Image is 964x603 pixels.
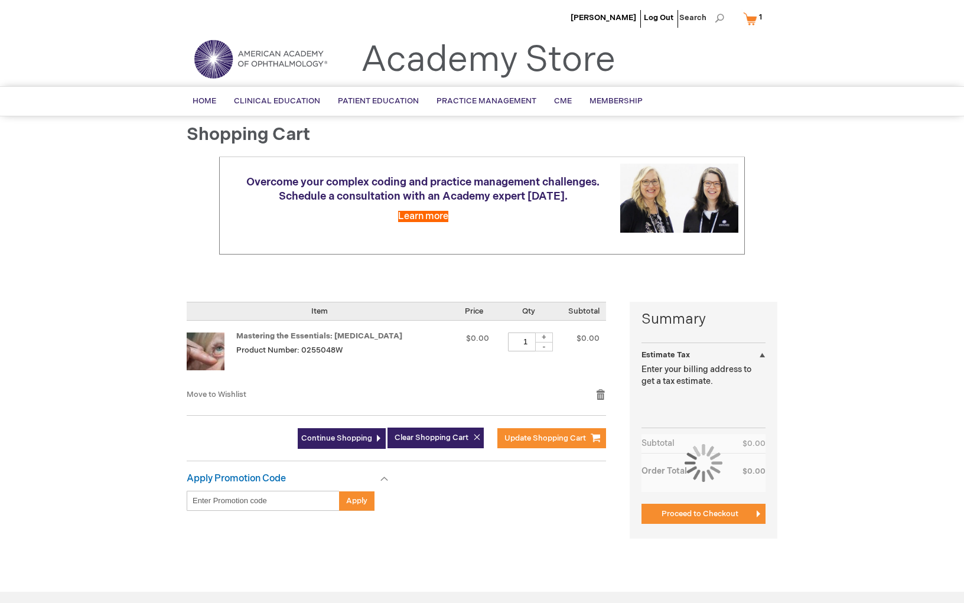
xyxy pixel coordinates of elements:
button: Apply [339,491,374,511]
span: Overcome your complex coding and practice management challenges. Schedule a consultation with an ... [246,176,600,203]
button: Clear Shopping Cart [387,428,484,448]
span: Qty [522,307,535,316]
button: Update Shopping Cart [497,428,606,448]
strong: Summary [641,309,766,330]
a: Mastering the Essentials: [MEDICAL_DATA] [236,331,402,341]
a: Mastering the Essentials: Oculoplastics [187,333,236,377]
a: [PERSON_NAME] [571,13,636,22]
a: Continue Shopping [298,428,386,449]
div: - [535,342,553,351]
a: Learn more [398,211,448,222]
span: Update Shopping Cart [504,433,586,443]
span: Membership [590,96,643,106]
span: Home [193,96,216,106]
span: Shopping Cart [187,124,310,145]
span: Clinical Education [234,96,320,106]
span: Item [311,307,328,316]
img: Loading... [685,444,722,482]
div: + [535,333,553,343]
span: Subtotal [568,307,600,316]
span: CME [554,96,572,106]
strong: Apply Promotion Code [187,473,286,484]
span: 1 [759,12,762,22]
span: $0.00 [577,334,600,343]
input: Enter Promotion code [187,491,340,511]
button: Proceed to Checkout [641,504,766,524]
span: Product Number: 0255048W [236,345,343,355]
a: Move to Wishlist [187,390,246,399]
span: Price [465,307,483,316]
span: Apply [346,496,367,506]
a: Academy Store [361,39,615,82]
span: Clear Shopping Cart [395,433,468,442]
img: Schedule a consultation with an Academy expert today [620,164,738,233]
a: Log Out [644,13,673,22]
img: Mastering the Essentials: Oculoplastics [187,333,224,370]
span: Proceed to Checkout [662,509,738,519]
span: Practice Management [437,96,536,106]
strong: Estimate Tax [641,350,690,360]
p: Enter your billing address to get a tax estimate. [641,364,766,387]
span: $0.00 [466,334,489,343]
span: Continue Shopping [301,433,372,443]
span: Search [679,6,724,30]
input: Qty [508,333,543,351]
a: 1 [741,8,770,29]
span: Patient Education [338,96,419,106]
